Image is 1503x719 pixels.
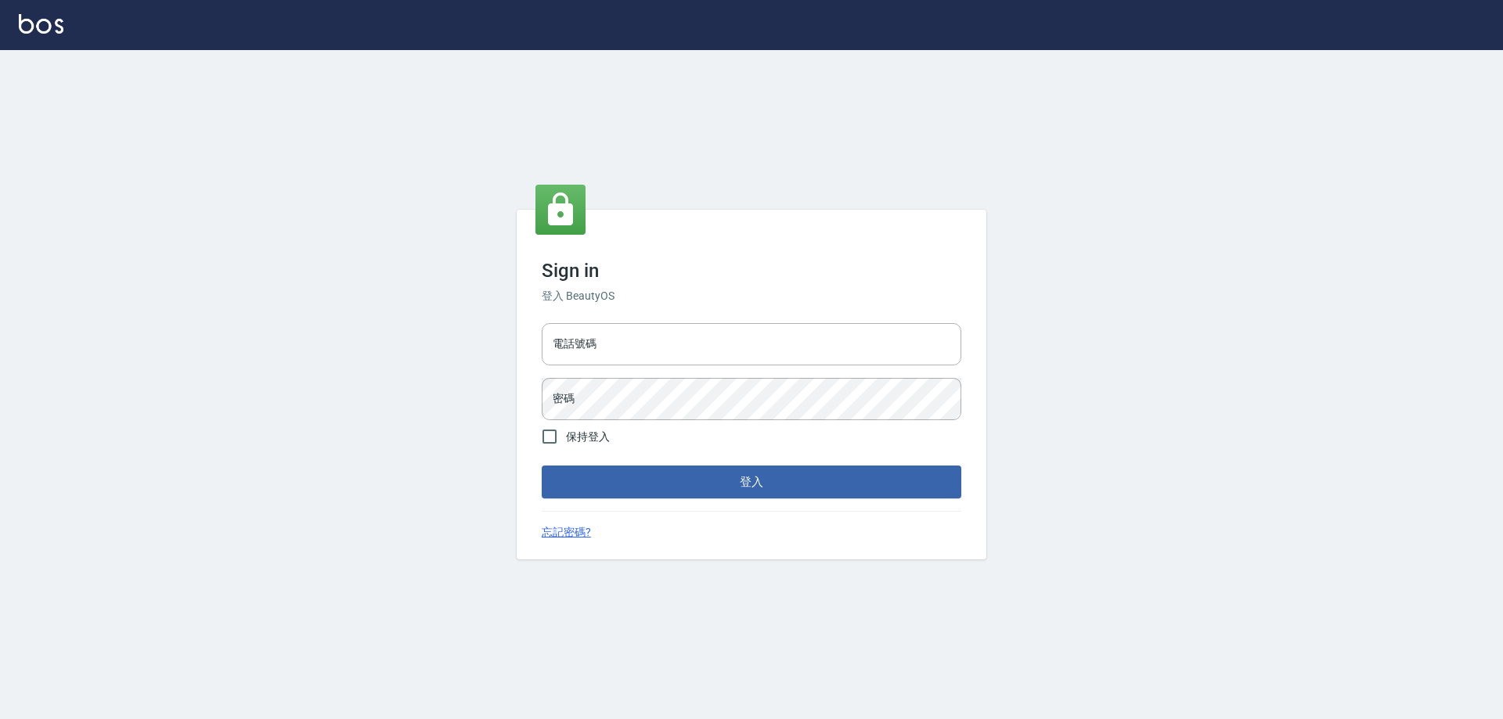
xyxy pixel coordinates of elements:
img: Logo [19,14,63,34]
h3: Sign in [542,260,961,282]
button: 登入 [542,466,961,498]
a: 忘記密碼? [542,524,591,541]
h6: 登入 BeautyOS [542,288,961,304]
span: 保持登入 [566,429,610,445]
